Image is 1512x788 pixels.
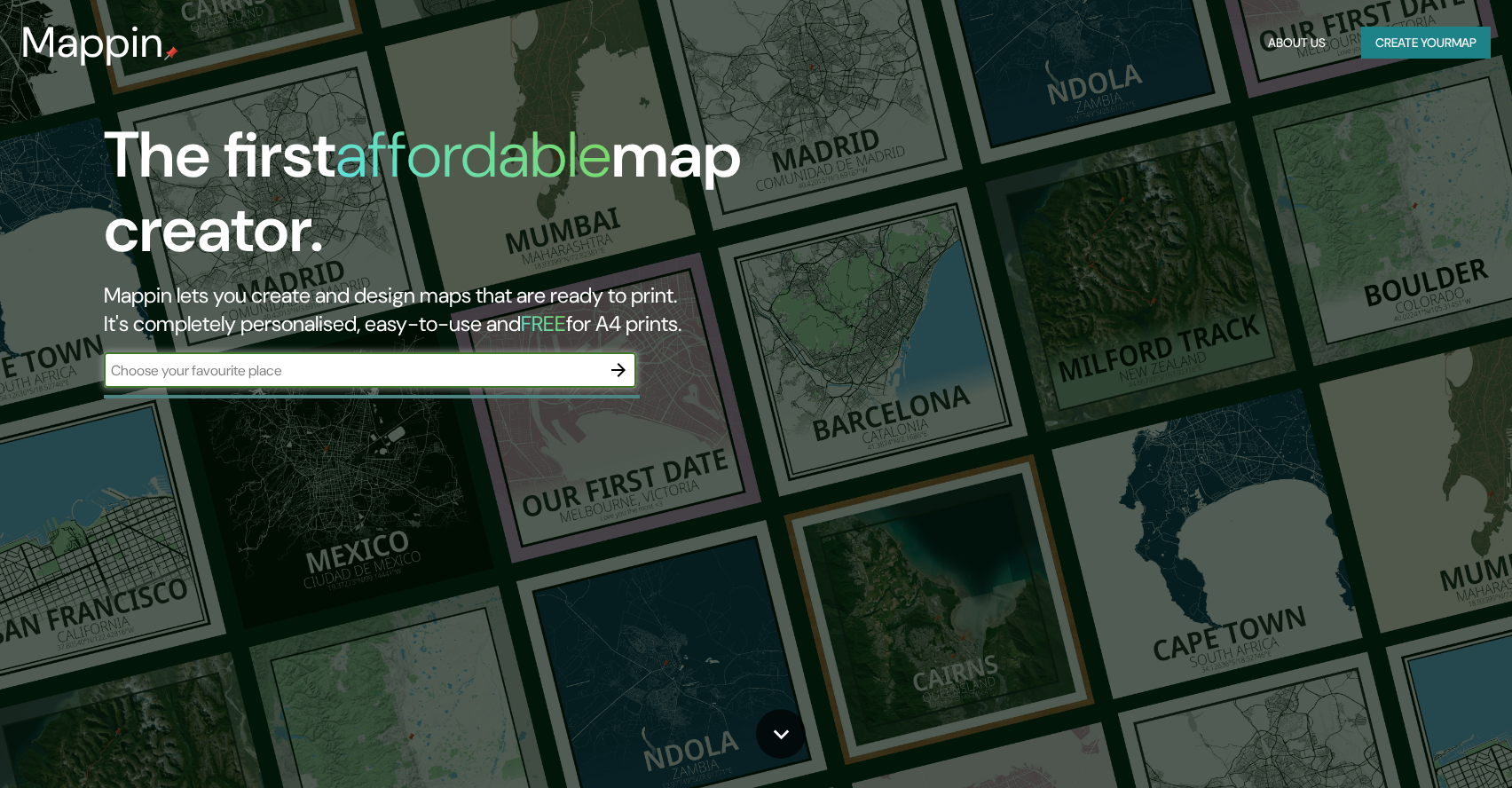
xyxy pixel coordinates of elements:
[21,18,164,67] h3: Mappin
[104,118,860,281] h1: The first map creator.
[104,360,601,381] input: Choose your favourite place
[521,310,566,337] h5: FREE
[164,46,178,60] img: mappin-pin
[104,281,860,338] h2: Mappin lets you create and design maps that are ready to print. It's completely personalised, eas...
[1261,27,1333,59] button: About Us
[1361,27,1491,59] button: Create yourmap
[335,114,611,196] h1: affordable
